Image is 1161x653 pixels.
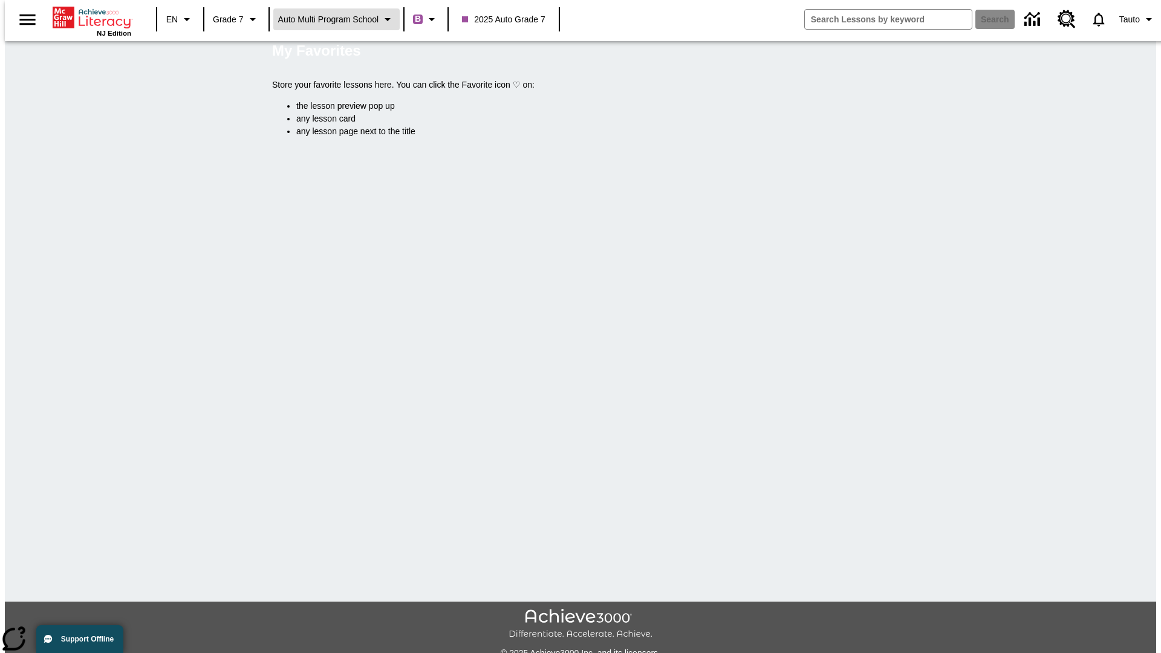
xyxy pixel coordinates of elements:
[509,609,652,640] img: Achieve3000 Differentiate Accelerate Achieve
[213,13,244,26] span: Grade 7
[462,13,545,26] span: 2025 Auto Grade 7
[53,4,131,37] div: Home
[1017,3,1050,36] a: Data Center
[36,625,123,653] button: Support Offline
[53,5,131,30] a: Home
[272,41,361,60] h5: My Favorites
[415,11,421,27] span: B
[296,125,889,138] li: any lesson page next to the title
[10,2,45,37] button: Open side menu
[1119,13,1140,26] span: Tauto
[805,10,972,29] input: search field
[278,13,379,26] span: Auto Multi program School
[408,8,444,30] button: Boost Class color is purple. Change class color
[161,8,200,30] button: Language: EN, Select a language
[1114,8,1161,30] button: Profile/Settings
[208,8,265,30] button: Grade: Grade 7, Select a grade
[166,13,178,26] span: EN
[296,112,889,125] li: any lesson card
[272,79,889,91] p: Store your favorite lessons here. You can click the Favorite icon ♡ on:
[61,635,114,643] span: Support Offline
[97,30,131,37] span: NJ Edition
[1083,4,1114,35] a: Notifications
[273,8,400,30] button: School: Auto Multi program School, Select your school
[1050,3,1083,36] a: Resource Center, Will open in new tab
[296,100,889,112] li: the lesson preview pop up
